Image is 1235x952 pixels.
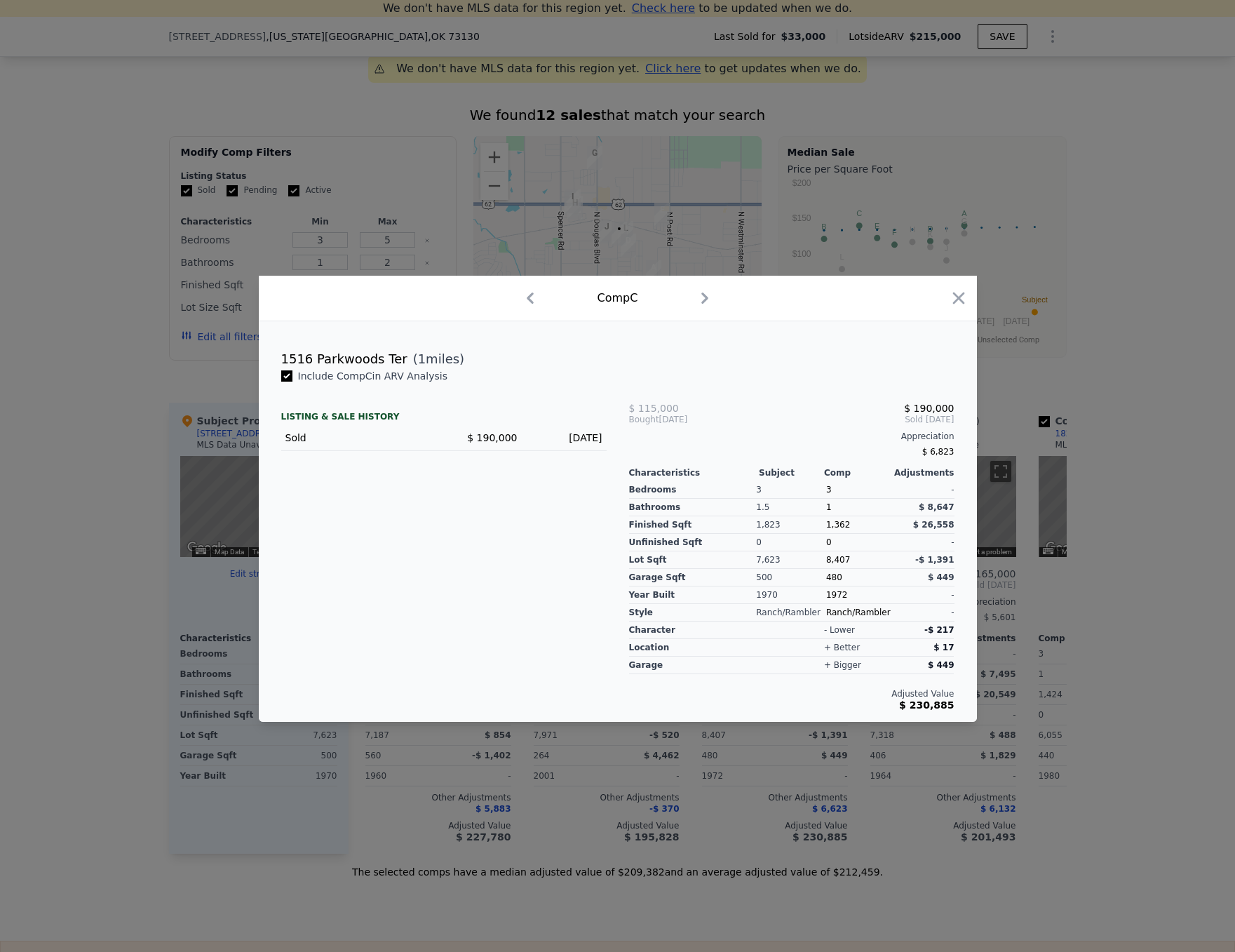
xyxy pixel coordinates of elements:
span: 8,407 [826,555,850,565]
span: $ 8,647 [919,502,954,512]
div: Finished Sqft [629,516,757,534]
div: Ranch/Rambler [756,604,826,622]
span: Sold [DATE] [737,414,954,425]
div: 1972 [826,586,891,604]
div: Comp [824,467,889,478]
span: 3 [826,485,832,495]
span: -$ 1,391 [915,555,954,565]
div: 1516 Parkwoods Ter [281,349,407,369]
span: 0 [826,537,832,547]
span: $ 26,558 [913,520,954,530]
span: -$ 217 [924,625,954,635]
div: 0 [756,534,826,551]
div: 3 [756,481,826,499]
div: LISTING & SALE HISTORY [281,411,607,425]
div: [DATE] [629,414,738,425]
div: + better [824,642,860,653]
div: Unfinished Sqft [629,534,757,551]
div: - [891,586,954,604]
div: location [629,639,760,657]
div: + bigger [824,659,861,671]
span: Include Comp C in ARV Analysis [292,370,454,382]
div: Characteristics [629,467,760,478]
div: Subject [759,467,824,478]
div: [DATE] [529,431,602,445]
span: $ 6,823 [922,447,954,457]
div: Bedrooms [629,481,757,499]
div: - [891,534,954,551]
div: 1 [826,499,891,516]
div: Appreciation [629,431,954,442]
div: Adjustments [889,467,954,478]
span: 480 [826,572,842,582]
span: $ 115,000 [629,403,679,414]
span: $ 449 [928,572,954,582]
span: $ 190,000 [904,403,954,414]
div: - [891,481,954,499]
div: 1.5 [756,499,826,516]
div: - lower [824,624,855,636]
div: garage [629,657,760,674]
div: Sold [285,431,433,445]
span: Bought [629,414,659,425]
div: Comp C [598,290,638,307]
span: $ 449 [928,660,954,670]
div: Garage Sqft [629,569,757,586]
div: Lot Sqft [629,551,757,569]
span: 1,362 [826,520,850,530]
span: $ 17 [933,643,954,652]
span: $ 230,885 [899,699,954,711]
div: Adjusted Value [629,688,954,699]
div: 500 [756,569,826,586]
span: ( miles) [407,349,465,369]
div: - [891,604,954,622]
div: character [629,622,760,639]
div: 7,623 [756,551,826,569]
span: 1 [418,351,426,366]
div: Ranch/Rambler [826,604,891,622]
div: Bathrooms [629,499,757,516]
span: $ 190,000 [467,432,517,443]
div: 1,823 [756,516,826,534]
div: 1970 [756,586,826,604]
div: Year Built [629,586,757,604]
div: Style [629,604,757,622]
